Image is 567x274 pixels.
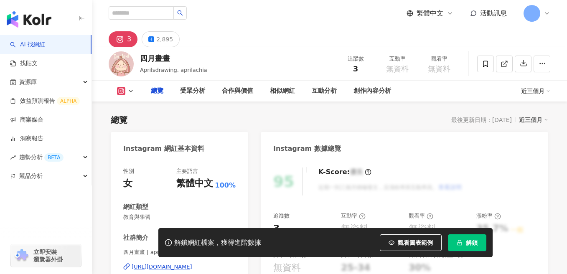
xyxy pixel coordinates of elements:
[132,263,192,271] div: [URL][DOMAIN_NAME]
[222,86,253,96] div: 合作與價值
[417,9,443,18] span: 繁體中文
[176,177,213,190] div: 繁體中文
[480,9,507,17] span: 活動訊息
[409,222,436,235] div: 無資料
[273,144,341,153] div: Instagram 數據總覽
[340,55,371,63] div: 追蹤數
[10,59,38,68] a: 找貼文
[123,263,236,271] a: [URL][DOMAIN_NAME]
[10,116,43,124] a: 商案媒合
[10,41,45,49] a: searchAI 找網紅
[109,51,134,76] img: KOL Avatar
[13,249,30,262] img: chrome extension
[318,167,371,177] div: K-Score :
[353,64,359,73] span: 3
[448,234,486,251] button: 解鎖
[353,86,391,96] div: 創作內容分析
[409,212,433,220] div: 觀看率
[33,248,63,263] span: 立即安裝 瀏覽器外掛
[109,31,137,47] button: 3
[151,86,163,96] div: 總覽
[273,222,280,235] div: 3
[451,117,512,123] div: 最後更新日期：[DATE]
[398,239,433,246] span: 觀看圖表範例
[19,73,37,91] span: 資源庫
[174,238,261,247] div: 解鎖網紅檔案，獲得進階數據
[156,33,173,45] div: 2,895
[111,114,127,126] div: 總覽
[19,167,43,185] span: 競品分析
[44,153,64,162] div: BETA
[10,134,43,143] a: 洞察報告
[123,213,236,221] span: 教育與學習
[457,240,463,246] span: lock
[273,212,290,220] div: 追蹤數
[123,167,134,175] div: 性別
[380,234,442,251] button: 觀看圖表範例
[521,84,550,98] div: 近三個月
[123,144,204,153] div: Instagram 網紅基本資料
[7,11,51,28] img: logo
[466,239,478,246] span: 解鎖
[140,67,207,73] span: Aprilsdrawing, aprilachia
[140,53,207,63] div: 四月畫畫
[428,65,450,73] span: 無資料
[215,181,236,190] span: 100%
[423,55,455,63] div: 觀看率
[381,55,413,63] div: 互動率
[476,212,501,220] div: 漲粉率
[270,86,295,96] div: 相似網紅
[180,86,205,96] div: 受眾分析
[123,177,132,190] div: 女
[10,155,16,160] span: rise
[142,31,180,47] button: 2,895
[127,33,131,45] div: 3
[123,203,148,211] div: 網紅類型
[11,244,81,267] a: chrome extension立即安裝 瀏覽器外掛
[176,167,198,175] div: 主要語言
[519,114,548,125] div: 近三個月
[177,10,183,16] span: search
[312,86,337,96] div: 互動分析
[386,65,409,73] span: 無資料
[341,222,369,235] div: 無資料
[341,212,366,220] div: 互動率
[19,148,64,167] span: 趨勢分析
[10,97,80,105] a: 效益預測報告ALPHA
